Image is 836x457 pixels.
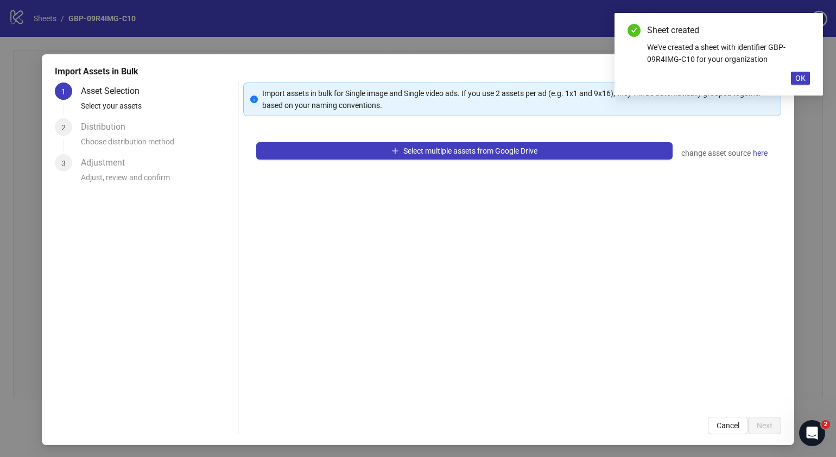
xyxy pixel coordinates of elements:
div: Distribution [81,118,134,136]
button: Select multiple assets from Google Drive [256,142,673,160]
div: Adjust, review and confirm [81,172,234,190]
span: 3 [61,159,66,168]
span: Cancel [717,421,739,430]
span: Select multiple assets from Google Drive [403,147,537,155]
div: We've created a sheet with identifier GBP-09R4IMG-C10 for your organization [647,41,810,65]
span: 1 [61,87,66,96]
button: OK [791,72,810,85]
button: Cancel [708,417,748,434]
span: here [753,147,768,159]
button: Next [748,417,781,434]
iframe: Intercom live chat [799,420,825,446]
span: plus [391,147,399,155]
span: check-circle [628,24,641,37]
div: Sheet created [647,24,810,37]
span: OK [795,74,806,82]
span: 2 [821,420,830,429]
div: Import assets in bulk for Single image and Single video ads. If you use 2 assets per ad (e.g. 1x1... [262,87,774,111]
span: 2 [61,123,66,132]
a: here [752,147,768,160]
div: Select your assets [81,100,234,118]
div: Adjustment [81,154,134,172]
div: change asset source [681,147,768,160]
div: Import Assets in Bulk [55,65,781,78]
a: Close [798,24,810,36]
span: info-circle [250,96,258,103]
div: Choose distribution method [81,136,234,154]
div: Asset Selection [81,82,148,100]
